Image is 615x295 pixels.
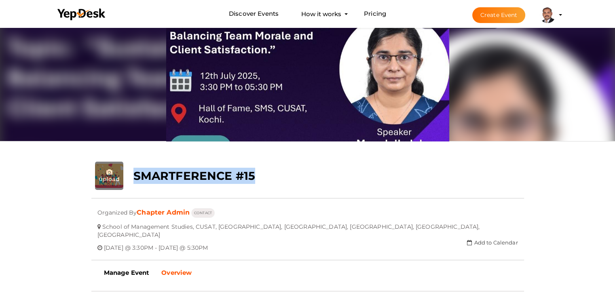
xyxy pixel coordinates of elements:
a: Chapter Admin [137,209,190,216]
span: [DATE] @ 3:30PM - [DATE] @ 5:30PM [104,238,208,251]
span: Organized By [97,203,137,216]
b: Manage Event [104,269,150,276]
img: EPD85FQV_small.jpeg [539,7,556,23]
a: Pricing [364,6,386,21]
button: Create Event [472,7,526,23]
span: School of Management Studies, CUSAT, [GEOGRAPHIC_DATA], [GEOGRAPHIC_DATA], [GEOGRAPHIC_DATA], [GE... [97,217,480,238]
b: Overview [161,269,192,276]
b: SMARTFERENCE #15 [133,169,255,183]
a: Discover Events [229,6,279,21]
a: Manage Event [98,263,156,283]
button: How it works [299,6,344,21]
button: CONTACT [191,208,215,218]
a: Add to Calendar [467,239,518,246]
a: Overview [155,263,198,283]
